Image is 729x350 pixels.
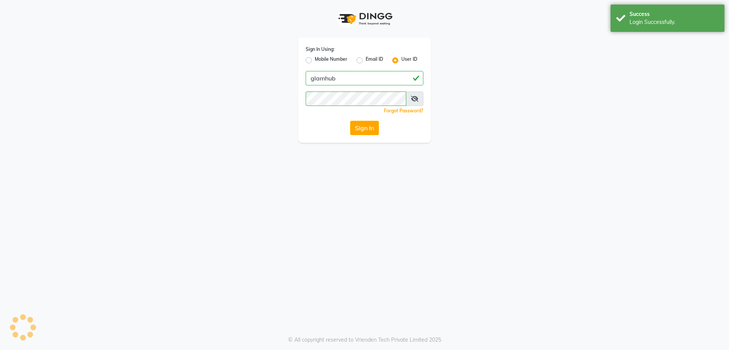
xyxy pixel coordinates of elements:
label: Email ID [366,56,383,65]
button: Sign In [350,121,379,135]
input: Username [306,91,406,106]
div: Success [630,10,719,18]
label: User ID [401,56,417,65]
img: logo1.svg [334,8,395,30]
label: Mobile Number [315,56,347,65]
label: Sign In Using: [306,46,335,53]
input: Username [306,71,423,85]
a: Forgot Password? [384,108,423,114]
div: Login Successfully. [630,18,719,26]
